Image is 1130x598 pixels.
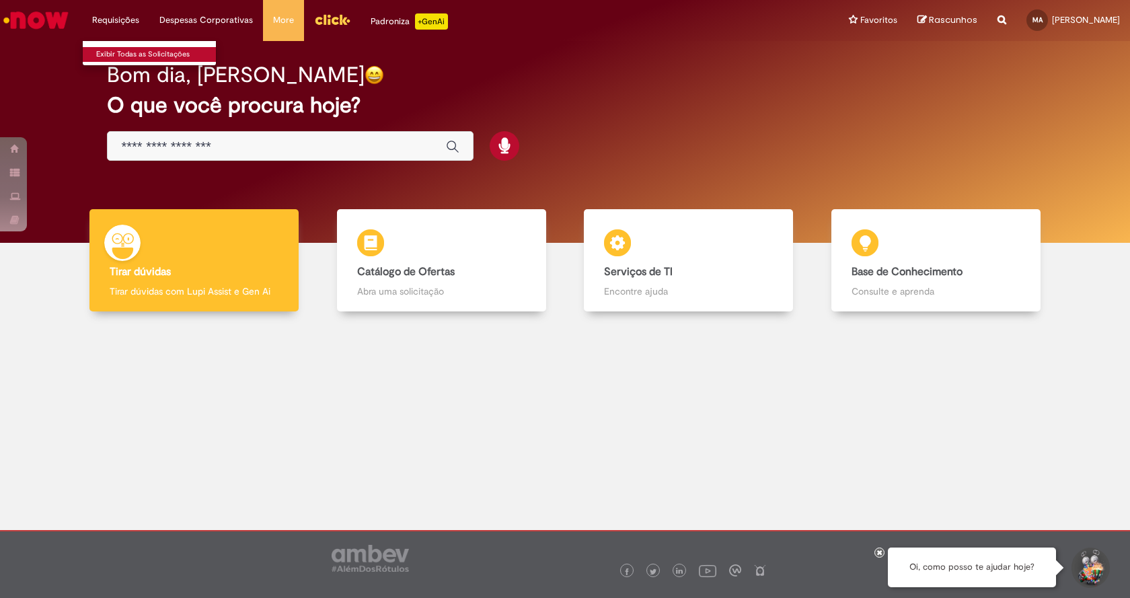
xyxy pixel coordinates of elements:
[754,564,766,576] img: logo_footer_naosei.png
[159,13,253,27] span: Despesas Corporativas
[676,568,683,576] img: logo_footer_linkedin.png
[110,265,171,278] b: Tirar dúvidas
[1069,548,1110,588] button: Iniciar Conversa de Suporte
[318,209,566,312] a: Catálogo de Ofertas Abra uma solicitação
[365,65,384,85] img: happy-face.png
[650,568,656,575] img: logo_footer_twitter.png
[107,94,1022,117] h2: O que você procura hoje?
[110,285,278,298] p: Tirar dúvidas com Lupi Assist e Gen Ai
[852,285,1020,298] p: Consulte e aprenda
[92,13,139,27] span: Requisições
[813,209,1060,312] a: Base de Conhecimento Consulte e aprenda
[371,13,448,30] div: Padroniza
[860,13,897,27] span: Favoritos
[83,47,231,62] a: Exibir Todas as Solicitações
[1032,15,1043,24] span: MA
[1,7,71,34] img: ServiceNow
[852,265,963,278] b: Base de Conhecimento
[107,63,365,87] h2: Bom dia, [PERSON_NAME]
[888,548,1056,587] div: Oi, como posso te ajudar hoje?
[929,13,977,26] span: Rascunhos
[332,545,409,572] img: logo_footer_ambev_rotulo_gray.png
[604,285,773,298] p: Encontre ajuda
[1052,14,1120,26] span: [PERSON_NAME]
[917,14,977,27] a: Rascunhos
[357,265,455,278] b: Catálogo de Ofertas
[565,209,813,312] a: Serviços de TI Encontre ajuda
[729,564,741,576] img: logo_footer_workplace.png
[699,562,716,579] img: logo_footer_youtube.png
[604,265,673,278] b: Serviços de TI
[415,13,448,30] p: +GenAi
[357,285,526,298] p: Abra uma solicitação
[624,568,630,575] img: logo_footer_facebook.png
[71,209,318,312] a: Tirar dúvidas Tirar dúvidas com Lupi Assist e Gen Ai
[273,13,294,27] span: More
[82,40,217,66] ul: Requisições
[314,9,350,30] img: click_logo_yellow_360x200.png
